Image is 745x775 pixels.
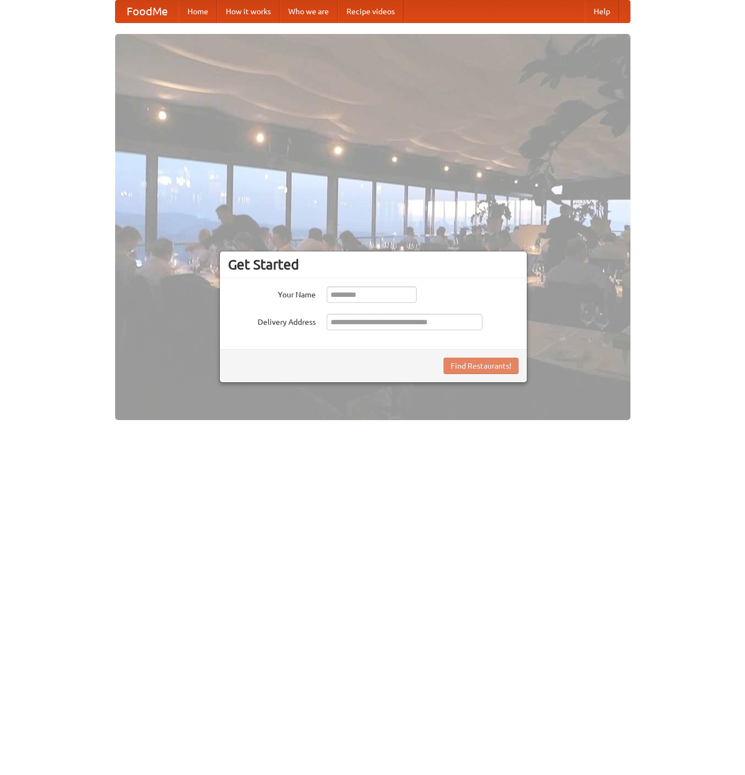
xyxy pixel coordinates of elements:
[228,256,519,273] h3: Get Started
[228,314,316,328] label: Delivery Address
[228,286,316,300] label: Your Name
[280,1,338,22] a: Who we are
[179,1,217,22] a: Home
[217,1,280,22] a: How it works
[443,358,519,374] button: Find Restaurants!
[116,1,179,22] a: FoodMe
[585,1,619,22] a: Help
[338,1,403,22] a: Recipe videos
